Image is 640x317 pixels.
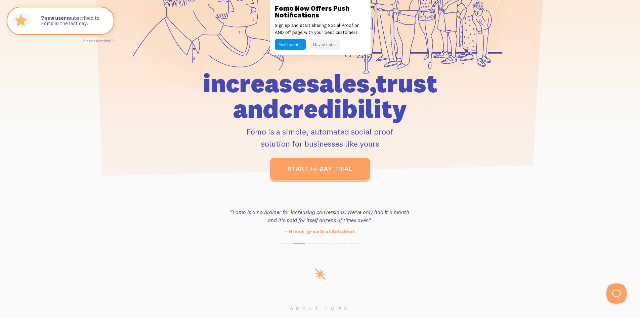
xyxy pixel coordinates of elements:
h3: “Fomo is a no brainer for increasing conversions. We've only had it a month and it's paid for its... [228,208,411,224]
iframe: Help Scout Beacon - Open [606,283,627,304]
button: Maybe Later [309,39,340,50]
p: subscribed to Fomo in the last day. [41,15,107,27]
h1: increase sales, trust and credibility [165,70,476,121]
h6: About Fomo [109,306,531,310]
a: start 14-day trial [270,158,370,180]
h3: Fomo Now Offers Push Notifications [275,5,366,18]
img: Fomo [9,9,33,33]
p: — Hrvoje, growth at Bellabeat [228,228,411,235]
p: Fomo is a simple, automated social proof solution for businesses like yours [165,125,476,150]
span: 7 [41,15,44,21]
a: This data is verified ⓘ [82,39,114,43]
p: Sign up and start sharing Social Proof on AND off page with your best customers [275,22,366,36]
button: Yes! I want it [275,39,306,50]
strong: new users [41,15,69,21]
